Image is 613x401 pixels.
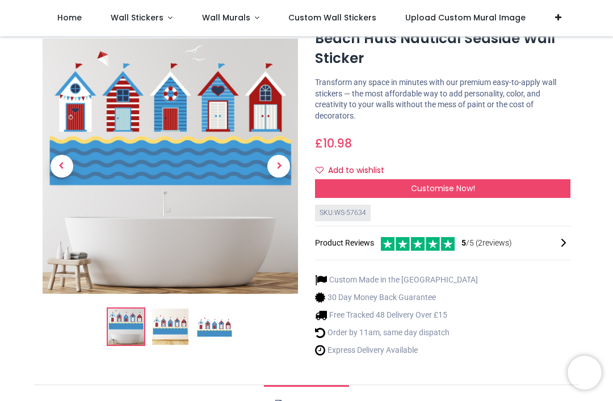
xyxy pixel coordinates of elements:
li: Express Delivery Available [315,344,478,356]
span: £ [315,135,352,151]
span: Upload Custom Mural Image [405,12,526,23]
li: Order by 11am, same day dispatch [315,327,478,339]
span: Wall Murals [202,12,250,23]
div: Product Reviews [315,235,570,251]
span: /5 ( 2 reviews) [461,238,512,249]
button: Add to wishlistAdd to wishlist [315,161,394,180]
span: Next [267,155,290,178]
li: Custom Made in the [GEOGRAPHIC_DATA] [315,274,478,286]
li: Free Tracked 48 Delivery Over £15 [315,309,478,321]
span: Customise Now! [411,183,475,194]
img: WS-57634-03 [196,309,233,345]
i: Add to wishlist [316,166,324,174]
div: SKU: WS-57634 [315,205,371,221]
span: 5 [461,238,466,247]
p: Transform any space in minutes with our premium easy-to-apply wall stickers — the most affordable... [315,77,570,121]
span: Home [57,12,82,23]
span: Previous [51,155,73,178]
img: Beach Huts Nautical Seaside Wall Sticker [108,309,144,345]
h1: Beach Huts Nautical Seaside Wall Sticker [315,29,570,68]
a: Previous [43,77,81,256]
span: Custom Wall Stickers [288,12,376,23]
img: Beach Huts Nautical Seaside Wall Sticker [43,39,298,294]
img: WS-57634-02 [152,309,188,345]
a: Next [260,77,299,256]
iframe: Brevo live chat [568,356,602,390]
span: 10.98 [323,135,352,151]
span: Wall Stickers [111,12,163,23]
li: 30 Day Money Back Guarantee [315,292,478,303]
